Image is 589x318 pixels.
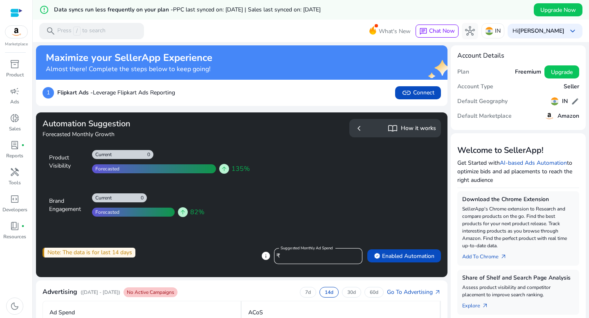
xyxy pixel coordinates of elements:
[92,151,112,158] div: Current
[379,24,411,38] span: What's New
[10,86,20,96] span: campaign
[462,196,574,203] h5: Download the Chrome Extension
[387,288,441,296] a: Go To Advertisingarrow_outward
[43,130,238,139] h4: Forecasted Monthly Growth
[5,26,27,38] img: amazon.svg
[515,69,541,76] h5: Freemium
[305,289,311,296] p: 7d
[10,59,20,69] span: inventory_2
[388,123,398,133] span: import_contacts
[10,301,20,311] span: dark_mode
[462,284,574,298] p: Assess product visibility and competitor placement to improve search ranking.
[9,125,21,132] p: Sales
[141,195,147,201] div: 0
[6,71,24,78] p: Product
[374,252,434,260] span: Enabled Automation
[43,119,238,129] h3: Automation Suggestion
[457,113,512,120] h5: Default Marketplace
[462,275,574,282] h5: Share of Shelf and Search Page Analysis
[562,98,568,105] h5: IN
[46,52,212,64] h2: Maximize your SellerApp Experience
[92,166,119,172] div: Forecasted
[39,5,49,15] mat-icon: error_outline
[500,159,567,167] a: AI-based Ads Automation
[127,289,174,296] span: No Active Campaigns
[54,7,321,13] h5: Data syncs run less frequently on your plan -
[46,65,212,73] h4: Almost there! Complete the steps below to keep going!
[465,26,475,36] span: hub
[457,52,579,60] h4: Account Details
[462,23,478,39] button: hub
[495,24,501,38] p: IN
[10,221,20,231] span: book_4
[57,88,175,97] p: Leverage Flipkart Ads Reporting
[180,209,186,215] span: arrow_upward
[232,164,250,174] span: 135%
[3,233,26,240] p: Resources
[2,206,27,213] p: Developers
[513,28,564,34] p: Hi
[10,140,20,150] span: lab_profile
[43,248,135,258] div: Note: The data is for last 14 days
[540,6,576,14] span: Upgrade Now
[9,179,21,186] p: Tools
[347,289,356,296] p: 30d
[57,27,106,36] p: Press to search
[457,98,508,105] h5: Default Geography
[568,26,578,36] span: keyboard_arrow_down
[367,249,441,262] button: verifiedEnabled Automation
[374,253,380,259] span: verified
[370,289,378,296] p: 60d
[571,97,579,105] span: edit
[551,68,573,76] span: Upgrade
[277,252,280,260] span: ₹
[462,249,513,261] a: Add To Chrome
[485,27,493,35] img: in.svg
[21,143,25,147] span: fiber_manual_record
[482,302,488,309] span: arrow_outward
[416,25,459,38] button: chatChat Now
[190,207,205,217] span: 82%
[564,83,579,90] h5: Seller
[402,88,411,98] span: link
[21,224,25,228] span: fiber_manual_record
[402,88,434,98] span: Connect
[429,27,455,35] span: Chat Now
[457,159,579,184] p: Get Started with to optimize bids and ad placements to reach the right audience
[49,197,87,213] div: Brand Engagement
[457,83,493,90] h5: Account Type
[281,245,333,251] mat-label: Suggested Monthly Ad Spend
[518,27,564,35] b: [PERSON_NAME]
[354,123,364,133] span: chevron_left
[43,87,54,99] p: 1
[534,3,582,16] button: Upgrade Now
[43,288,77,296] h4: Advertising
[325,289,333,296] p: 14d
[10,98,19,105] p: Ads
[261,251,271,261] span: info
[49,154,87,170] div: Product Visibility
[147,151,153,158] div: 0
[221,166,227,172] span: arrow_upward
[92,195,112,201] div: Current
[558,113,579,120] h5: Amazon
[434,289,441,296] span: arrow_outward
[5,41,28,47] p: Marketplace
[395,86,441,99] button: linkConnect
[10,113,20,123] span: donut_small
[544,111,554,121] img: amazon.svg
[248,308,263,317] p: ACoS
[462,205,574,249] p: SellerApp's Chrome extension to Research and compare products on the go. Find the best products f...
[57,89,93,96] b: Flipkart Ads -
[10,194,20,204] span: code_blocks
[500,253,507,260] span: arrow_outward
[46,26,56,36] span: search
[551,97,559,105] img: in.svg
[173,6,321,13] span: PPC last synced on: [DATE] | Sales last synced on: [DATE]
[10,167,20,177] span: handyman
[457,69,469,76] h5: Plan
[81,289,120,296] p: ([DATE] - [DATE])
[6,152,23,159] p: Reports
[462,298,495,310] a: Explorearrow_outward
[419,27,427,36] span: chat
